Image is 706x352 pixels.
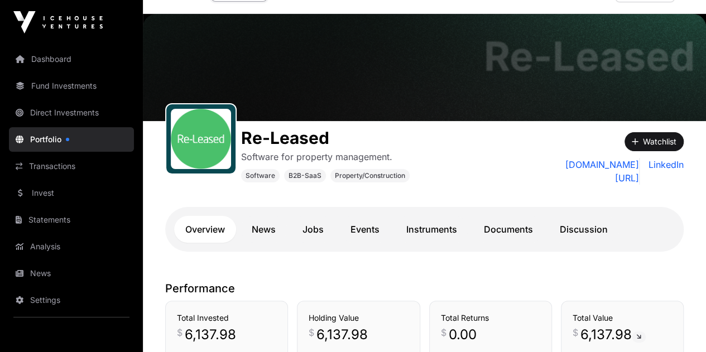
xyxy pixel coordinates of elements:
span: $ [573,326,578,339]
span: $ [177,326,182,339]
span: $ [309,326,314,339]
a: Dashboard [9,47,134,71]
a: Overview [174,216,236,243]
img: download.png [171,109,231,169]
iframe: Chat Widget [650,298,706,352]
h3: Total Value [573,312,672,324]
a: Events [339,216,391,243]
nav: Tabs [174,216,675,243]
a: Jobs [291,216,335,243]
h1: Re-Leased [241,128,410,148]
h1: Re-Leased [484,36,695,76]
span: B2B-SaaS [289,171,321,180]
span: 6,137.98 [580,326,646,344]
img: Icehouse Ventures Logo [13,11,103,33]
a: Documents [473,216,544,243]
a: Settings [9,288,134,312]
a: Direct Investments [9,100,134,125]
a: News [241,216,287,243]
a: Fund Investments [9,74,134,98]
span: Property/Construction [335,171,405,180]
a: Statements [9,208,134,232]
p: Performance [165,281,684,296]
h3: Total Returns [441,312,540,324]
span: Software [246,171,275,180]
span: $ [441,326,446,339]
span: 0.00 [449,326,477,344]
a: Discussion [549,216,619,243]
a: Instruments [395,216,468,243]
img: Re-Leased [143,14,706,121]
a: LinkedIn [644,158,684,185]
a: Transactions [9,154,134,179]
h3: Holding Value [309,312,408,324]
button: Watchlist [625,132,684,151]
a: Analysis [9,234,134,259]
p: Software for property management. [241,150,410,163]
span: 6,137.98 [185,326,236,344]
a: Portfolio [9,127,134,152]
a: [DOMAIN_NAME][URL] [545,158,640,185]
h3: Total Invested [177,312,276,324]
a: Invest [9,181,134,205]
a: News [9,261,134,286]
span: 6,137.98 [316,326,368,344]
